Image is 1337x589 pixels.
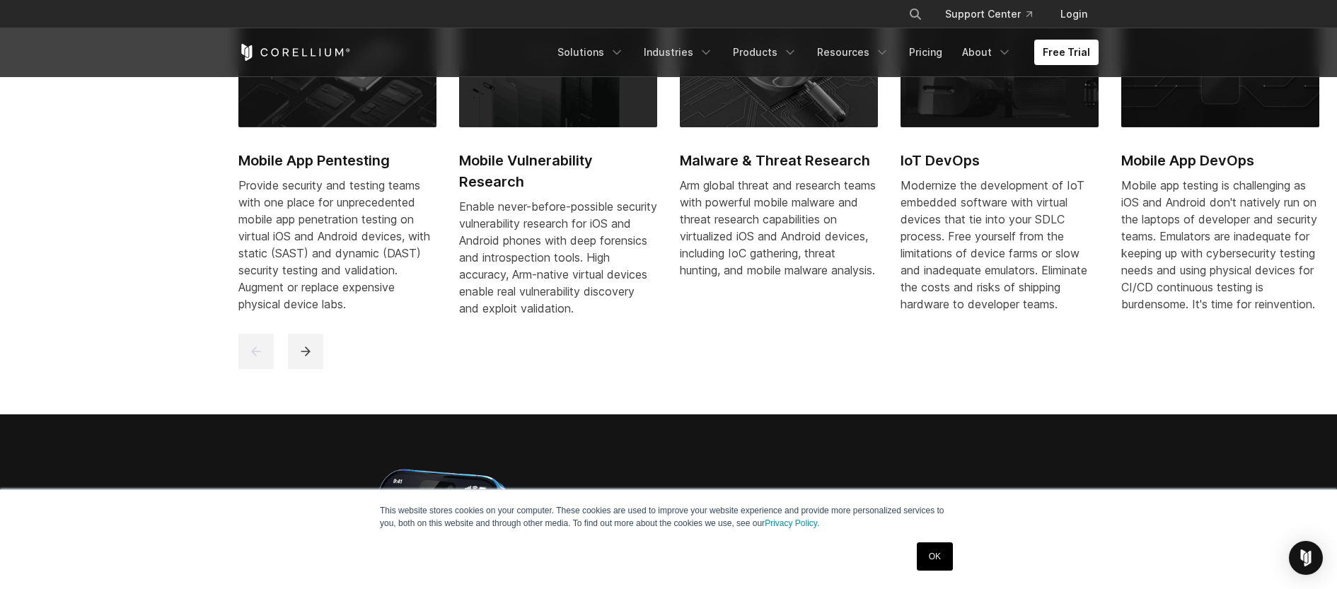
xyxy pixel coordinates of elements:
[238,4,436,329] a: Mobile App Pentesting Mobile App Pentesting Provide security and testing teams with one place for...
[238,44,351,61] a: Corellium Home
[238,334,274,369] button: previous
[1049,1,1099,27] a: Login
[549,40,632,65] a: Solutions
[238,150,436,171] h2: Mobile App Pentesting
[680,177,878,279] div: Arm global threat and research teams with powerful mobile malware and threat research capabilitie...
[459,198,657,317] div: Enable never-before-possible security vulnerability research for iOS and Android phones with deep...
[934,1,1043,27] a: Support Center
[549,40,1099,65] div: Navigation Menu
[903,1,928,27] button: Search
[901,150,1099,171] h2: IoT DevOps
[724,40,806,65] a: Products
[238,177,436,313] div: Provide security and testing teams with one place for unprecedented mobile app penetration testin...
[680,4,878,295] a: Malware & Threat Research Malware & Threat Research Arm global threat and research teams with pow...
[1121,177,1319,313] div: Mobile app testing is challenging as iOS and Android don't natively run on the laptops of develop...
[1121,150,1319,171] h2: Mobile App DevOps
[901,40,951,65] a: Pricing
[917,542,953,571] a: OK
[809,40,898,65] a: Resources
[901,177,1099,313] div: Modernize the development of IoT embedded software with virtual devices that tie into your SDLC p...
[635,40,722,65] a: Industries
[765,518,819,528] a: Privacy Policy.
[901,4,1099,329] a: IoT DevOps IoT DevOps Modernize the development of IoT embedded software with virtual devices tha...
[891,1,1099,27] div: Navigation Menu
[680,150,878,171] h2: Malware & Threat Research
[1289,541,1323,575] div: Open Intercom Messenger
[954,40,1020,65] a: About
[288,334,323,369] button: next
[459,4,657,333] a: Mobile Vulnerability Research Mobile Vulnerability Research Enable never-before-possible security...
[459,150,657,192] h2: Mobile Vulnerability Research
[1034,40,1099,65] a: Free Trial
[380,504,957,530] p: This website stores cookies on your computer. These cookies are used to improve your website expe...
